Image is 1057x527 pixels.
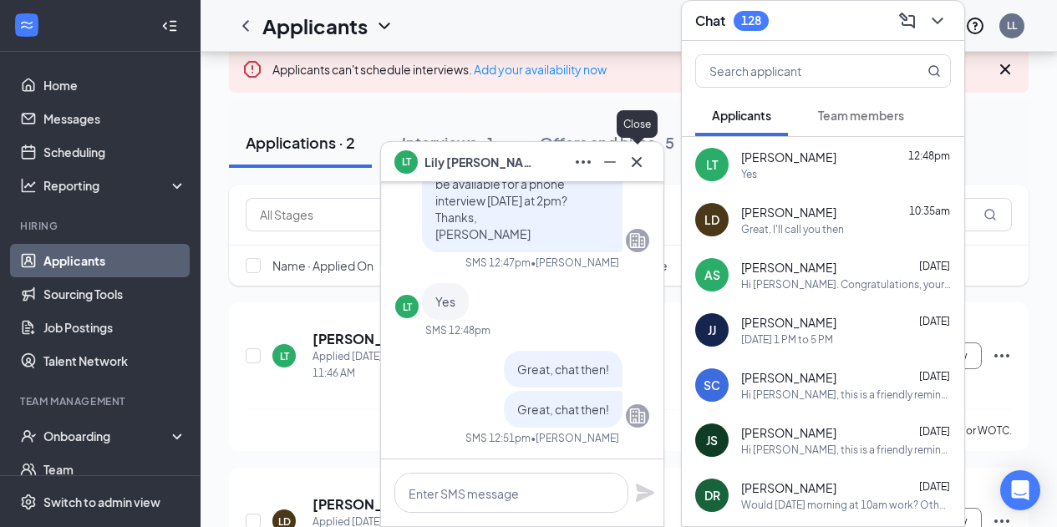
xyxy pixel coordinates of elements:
[909,205,950,217] span: 10:35am
[617,110,658,138] div: Close
[706,156,718,173] div: LT
[517,402,609,417] span: Great, chat then!
[465,256,531,270] div: SMS 12:47pm
[313,330,384,348] h5: [PERSON_NAME]
[43,68,186,102] a: Home
[403,300,412,314] div: LT
[741,314,836,331] span: [PERSON_NAME]
[425,323,490,337] div: SMS 12:48pm
[573,152,593,172] svg: Ellipses
[20,219,183,233] div: Hiring
[435,126,593,241] span: Hi [PERSON_NAME], Thanks for applying to [PERSON_NAME]. Would you be available for a phone interv...
[924,8,951,34] button: ChevronDown
[540,132,674,153] div: Offers and hires · 5
[627,152,647,172] svg: Cross
[280,349,289,363] div: LT
[965,16,985,36] svg: QuestionInfo
[43,311,186,344] a: Job Postings
[313,348,404,382] div: Applied [DATE] 11:46 AM
[43,277,186,311] a: Sourcing Tools
[741,277,951,291] div: Hi [PERSON_NAME]. Congratulations, your meeting with [PERSON_NAME] for Restaurant Team Member at ...
[517,362,609,377] span: Great, chat then!
[628,231,648,251] svg: Company
[635,483,655,503] svg: Plane
[1007,18,1017,33] div: LL
[919,260,950,272] span: [DATE]
[20,394,183,408] div: Team Management
[992,346,1012,366] svg: Ellipses
[242,59,262,79] svg: Error
[927,64,941,78] svg: MagnifyingGlass
[741,479,836,496] span: [PERSON_NAME]
[424,153,541,171] span: Lily [PERSON_NAME]
[43,177,187,194] div: Reporting
[161,18,178,34] svg: Collapse
[927,11,948,31] svg: ChevronDown
[43,453,186,486] a: Team
[20,494,37,510] svg: Settings
[260,205,412,224] input: All Stages
[20,428,37,444] svg: UserCheck
[741,332,833,347] div: [DATE] 1 PM to 5 PM
[995,59,1015,79] svg: Cross
[474,62,607,77] a: Add your availability now
[628,406,648,426] svg: Company
[272,257,374,274] span: Name · Applied On
[597,149,623,175] button: Minimize
[741,204,836,220] span: [PERSON_NAME]
[704,487,720,504] div: DR
[908,149,950,162] span: 12:48pm
[43,244,186,277] a: Applicants
[704,377,720,393] div: SC
[741,259,836,276] span: [PERSON_NAME]
[704,211,719,228] div: LD
[43,102,186,135] a: Messages
[43,344,186,378] a: Talent Network
[706,432,718,448] div: JS
[919,370,950,383] span: [DATE]
[818,108,904,123] span: Team members
[894,8,921,34] button: ComposeMessage
[465,431,531,445] div: SMS 12:51pm
[570,149,597,175] button: Ellipses
[741,424,836,441] span: [PERSON_NAME]
[695,12,725,30] h3: Chat
[741,443,951,457] div: Hi [PERSON_NAME], this is a friendly reminder. Your meeting with [PERSON_NAME] for Restaurant Tea...
[741,369,836,386] span: [PERSON_NAME]
[272,62,607,77] span: Applicants can't schedule interviews.
[919,480,950,493] span: [DATE]
[741,149,836,165] span: [PERSON_NAME]
[531,256,619,270] span: • [PERSON_NAME]
[402,132,493,153] div: Interviews · 1
[600,152,620,172] svg: Minimize
[919,315,950,327] span: [DATE]
[246,132,355,153] div: Applications · 2
[897,11,917,31] svg: ComposeMessage
[919,425,950,438] span: [DATE]
[531,431,619,445] span: • [PERSON_NAME]
[983,208,997,221] svg: MagnifyingGlass
[435,294,455,309] span: Yes
[374,16,394,36] svg: ChevronDown
[236,16,256,36] svg: ChevronLeft
[313,495,384,514] h5: [PERSON_NAME]
[741,388,951,402] div: Hi [PERSON_NAME], this is a friendly reminder. Your meeting with [PERSON_NAME] for Restaurant Tea...
[43,428,172,444] div: Onboarding
[741,13,761,28] div: 128
[741,498,951,512] div: Would [DATE] morning at 10am work? Otherwise, we can look at next week.
[708,322,716,338] div: JJ
[696,55,894,87] input: Search applicant
[20,177,37,194] svg: Analysis
[1000,470,1040,510] div: Open Intercom Messenger
[712,108,771,123] span: Applicants
[741,222,844,236] div: Great, I'll call you then
[741,167,757,181] div: Yes
[18,17,35,33] svg: WorkstreamLogo
[43,494,160,510] div: Switch to admin view
[704,266,720,283] div: AS
[43,135,186,169] a: Scheduling
[262,12,368,40] h1: Applicants
[623,149,650,175] button: Cross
